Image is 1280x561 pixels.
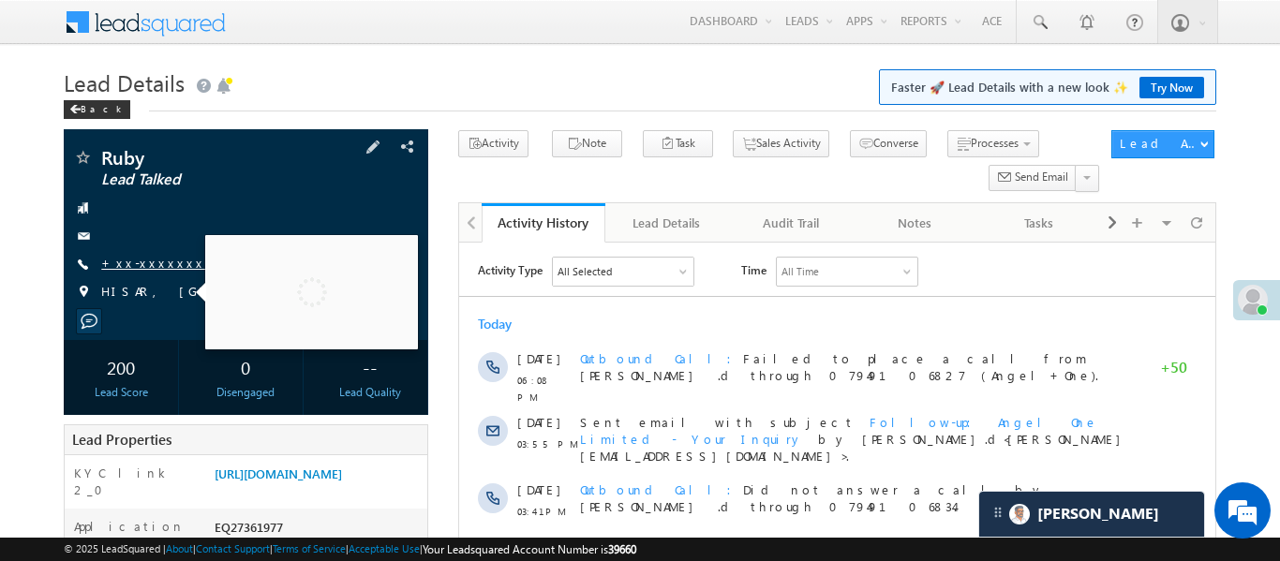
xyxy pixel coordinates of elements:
[307,9,352,54] div: Minimize live chat window
[121,108,284,124] span: Outbound Call
[482,203,605,243] a: Activity History
[215,465,342,481] a: [URL][DOMAIN_NAME]
[977,203,1101,243] a: Tasks
[19,73,80,90] div: Today
[210,518,427,544] div: EQ27361977
[19,14,83,42] span: Activity Type
[701,116,728,139] span: +50
[643,130,713,157] button: Task
[74,465,196,498] label: KYC link 2_0
[349,542,420,554] a: Acceptable Use
[394,475,483,491] span: Lead Generated
[263,362,350,378] span: details
[121,362,248,378] span: Lead Capture:
[58,260,114,277] span: 03:41 PM
[891,78,1204,96] span: Faster 🚀 Lead Details with a new look ✨
[255,433,340,458] em: Start Chat
[216,439,297,453] span: [DATE] 01:16 PM
[58,419,100,436] span: [DATE]
[989,165,1077,192] button: Send Email
[322,21,360,37] div: All Time
[730,203,854,243] a: Audit Trail
[1111,130,1214,158] button: Lead Actions
[166,542,193,554] a: About
[701,303,728,326] span: +50
[121,475,528,508] span: Lead Stage changed from to by through
[58,108,100,125] span: [DATE]
[1015,169,1068,185] span: Send Email
[68,384,173,401] div: Lead Score
[64,540,636,558] span: © 2025 LeadSquared | | | | |
[196,542,270,554] a: Contact Support
[74,518,196,552] label: Application Number
[121,171,674,222] div: by [PERSON_NAME].d<[PERSON_NAME][EMAIL_ADDRESS][DOMAIN_NAME]>.
[745,212,837,234] div: Audit Trail
[318,349,423,384] div: --
[318,384,423,401] div: Lead Quality
[185,492,226,508] span: System
[58,440,114,457] span: 01:16 PM
[121,171,395,187] span: Sent email with subject
[458,130,528,157] button: Activity
[121,438,674,455] span: Added by on
[64,99,140,115] a: Back
[733,130,829,157] button: Sales Activity
[32,98,79,123] img: d_60004797649_company_0_60004797649
[850,130,927,157] button: Converse
[869,212,960,234] div: Notes
[121,362,674,379] div: .
[121,475,528,508] span: Lead Talked
[854,203,977,243] a: Notes
[58,129,114,163] span: 06:08 PM
[101,148,326,167] span: Ruby
[94,15,234,43] div: All Selected
[496,214,591,231] div: Activity History
[58,475,100,492] span: [DATE]
[58,384,114,401] span: 01:43 PM
[193,384,298,401] div: Disengaged
[101,255,230,271] a: +xx-xxxxxxxx77
[423,542,636,556] span: Your Leadsquared Account Number is
[64,100,130,119] div: Back
[605,203,729,243] a: Lead Details
[121,295,635,345] span: Was called by [PERSON_NAME] .d through 07949106827 (Angel+One). Duration:1 second.
[1139,77,1204,98] a: Try Now
[282,14,307,42] span: Time
[992,212,1084,234] div: Tasks
[1009,504,1030,524] img: Carter
[58,531,100,548] span: [DATE]
[58,295,100,312] span: [DATE]
[58,362,100,379] span: [DATE]
[121,239,585,272] span: Did not answer a call by [PERSON_NAME] .d through 07949106834.
[947,130,1039,157] button: Processes
[58,171,100,188] span: [DATE]
[101,170,326,189] span: Lead Talked
[273,542,346,554] a: Terms of Service
[121,171,639,204] span: Follow-up: Angel One Limited - Your Inquiry
[169,439,203,453] span: System
[121,419,349,435] span: Lead Talked Activity
[101,283,317,302] span: HISAR, [GEOGRAPHIC_DATA]
[552,130,622,157] button: Note
[620,212,712,234] div: Lead Details
[58,193,114,210] span: 03:55 PM
[72,430,171,449] span: Lead Properties
[701,247,728,270] span: +50
[290,492,381,508] span: Automation
[68,349,173,384] div: 200
[24,173,342,417] textarea: Type your message and hit 'Enter'
[64,67,185,97] span: Lead Details
[1120,135,1199,152] div: Lead Actions
[1037,505,1159,523] span: Carter
[58,496,114,513] span: 01:16 PM
[98,21,153,37] div: All Selected
[121,531,284,547] span: Outbound Call
[978,491,1205,538] div: carter-dragCarter[PERSON_NAME]
[58,317,114,333] span: 01:56 PM
[990,505,1005,520] img: carter-drag
[121,295,284,311] span: Outbound Call
[58,239,100,256] span: [DATE]
[971,136,1019,150] span: Processes
[193,349,298,384] div: 0
[121,108,639,140] span: Failed to place a call from [PERSON_NAME] .d through 07949106827 (Angel+One).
